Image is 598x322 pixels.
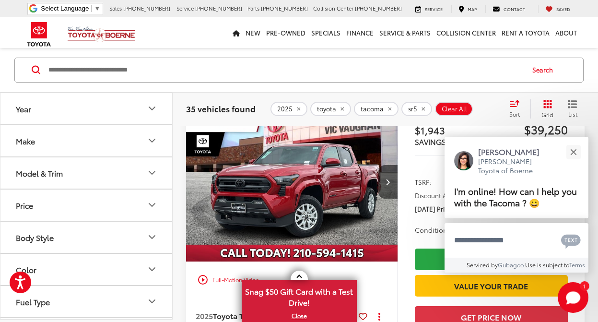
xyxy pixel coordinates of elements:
span: Service [176,4,194,12]
span: $1,943 [415,123,492,137]
svg: Start Chat [558,282,588,313]
button: ColorColor [0,254,173,285]
span: [PHONE_NUMBER] [355,4,402,12]
button: Toggle Chat Window [558,282,588,313]
div: Price [16,201,33,210]
span: Conditional Toyota Offers [415,225,510,235]
a: Contact [485,5,532,13]
span: Parts [247,4,259,12]
div: Model & Trim [146,167,158,179]
button: List View [561,99,585,119]
div: Make [146,135,158,147]
button: Search [523,58,567,82]
a: Home [230,17,243,48]
div: Fuel Type [146,296,158,308]
button: remove tacoma [354,102,399,116]
a: Service [408,5,450,13]
div: Color [16,265,36,274]
a: Finance [343,17,376,48]
span: 35 vehicles found [186,103,256,114]
span: tacoma [361,105,384,113]
span: 2025 [277,105,293,113]
button: Chat with SMS [558,229,584,251]
span: Select Language [41,5,89,12]
button: Body StyleBody Style [0,222,173,253]
span: dropdown dots [378,312,380,320]
a: Value Your Trade [415,275,568,297]
button: Grid View [530,99,561,119]
a: Pre-Owned [263,17,308,48]
a: Specials [308,17,343,48]
button: YearYear [0,93,173,124]
a: Collision Center [434,17,499,48]
span: Serviced by [467,261,498,269]
svg: Text [561,233,581,249]
img: Toyota [21,19,57,50]
span: Sort [509,110,520,118]
button: remove sr5 [401,102,432,116]
div: Year [146,103,158,115]
span: 1 [583,284,586,288]
span: Discount Amount: [415,191,469,200]
a: Gubagoo. [498,261,525,269]
span: [PHONE_NUMBER] [261,4,308,12]
span: sr5 [408,105,417,113]
button: MakeMake [0,125,173,156]
div: Price [146,200,158,211]
span: [DATE] Price: [415,204,453,214]
span: toyota [317,105,336,113]
div: Color [146,264,158,275]
button: Next image [378,165,398,199]
a: Rent a Toyota [499,17,552,48]
input: Search by Make, Model, or Keyword [47,59,523,82]
img: 2025 Toyota Tacoma SR5 RWD Double Cab 5-ft bed [186,103,399,262]
textarea: Type your message [445,223,588,258]
p: [PERSON_NAME] Toyota of Boerne [478,157,549,176]
span: Grid [541,110,553,119]
div: 2025 Toyota Tacoma SR5 0 [186,103,399,262]
button: Conditional Toyota Offers [415,225,512,235]
a: Service & Parts: Opens in a new tab [376,17,434,48]
div: Model & Trim [16,168,63,178]
span: ​ [91,5,92,12]
a: 2025Toyota TacomaSR5 [196,310,355,321]
span: Collision Center [313,4,353,12]
p: [PERSON_NAME] [478,146,549,157]
span: Saved [556,6,570,12]
button: remove 2025 [270,102,307,116]
button: Model & TrimModel & Trim [0,157,173,189]
div: Year [16,104,31,113]
a: Terms [569,261,585,269]
div: Close[PERSON_NAME][PERSON_NAME] Toyota of BoerneI'm online! How can I help you with the Tacoma ? ... [445,137,588,273]
a: Map [451,5,484,13]
button: Select sort value [504,99,530,119]
button: PricePrice [0,190,173,221]
span: 2025 [196,310,213,321]
div: Fuel Type [16,297,50,306]
span: Use is subject to [525,261,569,269]
div: Make [16,136,35,145]
span: [PHONE_NUMBER] [123,4,170,12]
button: Close [563,142,584,162]
span: Service [425,6,443,12]
button: Fuel TypeFuel Type [0,286,173,317]
span: TSRP: [415,177,432,187]
div: Body Style [146,232,158,243]
span: Sales [109,4,122,12]
a: New [243,17,263,48]
button: remove toyota [310,102,351,116]
span: Contact [504,6,525,12]
span: [PHONE_NUMBER] [195,4,242,12]
span: Map [468,6,477,12]
span: SAVINGS [415,136,446,147]
span: $39,250 [491,122,568,136]
span: List [568,110,577,118]
a: Check Availability [415,249,568,270]
a: 2025 Toyota Tacoma SR5 RWD Double Cab 5-ft bed2025 Toyota Tacoma SR5 RWD Double Cab 5-ft bed2025 ... [186,103,399,262]
img: Vic Vaughan Toyota of Boerne [67,26,136,43]
span: [DATE] Price: [521,135,568,146]
a: Select Language​ [41,5,100,12]
a: My Saved Vehicles [538,5,577,13]
span: Toyota Tacoma [213,310,268,321]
